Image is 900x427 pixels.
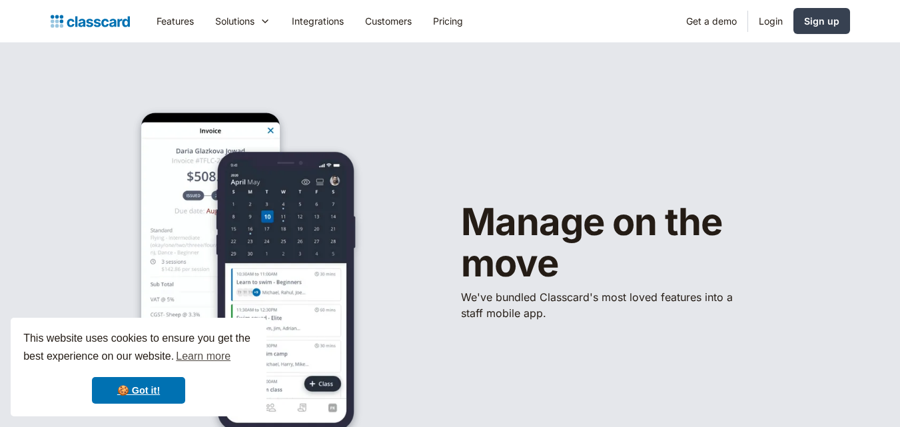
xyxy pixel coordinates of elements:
[804,14,839,28] div: Sign up
[174,346,232,366] a: learn more about cookies
[675,6,747,36] a: Get a demo
[92,377,185,404] a: dismiss cookie message
[281,6,354,36] a: Integrations
[793,8,850,34] a: Sign up
[215,14,254,28] div: Solutions
[422,6,474,36] a: Pricing
[354,6,422,36] a: Customers
[51,12,130,31] a: home
[23,330,254,366] span: This website uses cookies to ensure you get the best experience on our website.
[11,318,266,416] div: cookieconsent
[205,6,281,36] div: Solutions
[461,289,741,321] p: We've bundled ​Classcard's most loved features into a staff mobile app.
[461,202,807,284] h1: Manage on the move
[748,6,793,36] a: Login
[146,6,205,36] a: Features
